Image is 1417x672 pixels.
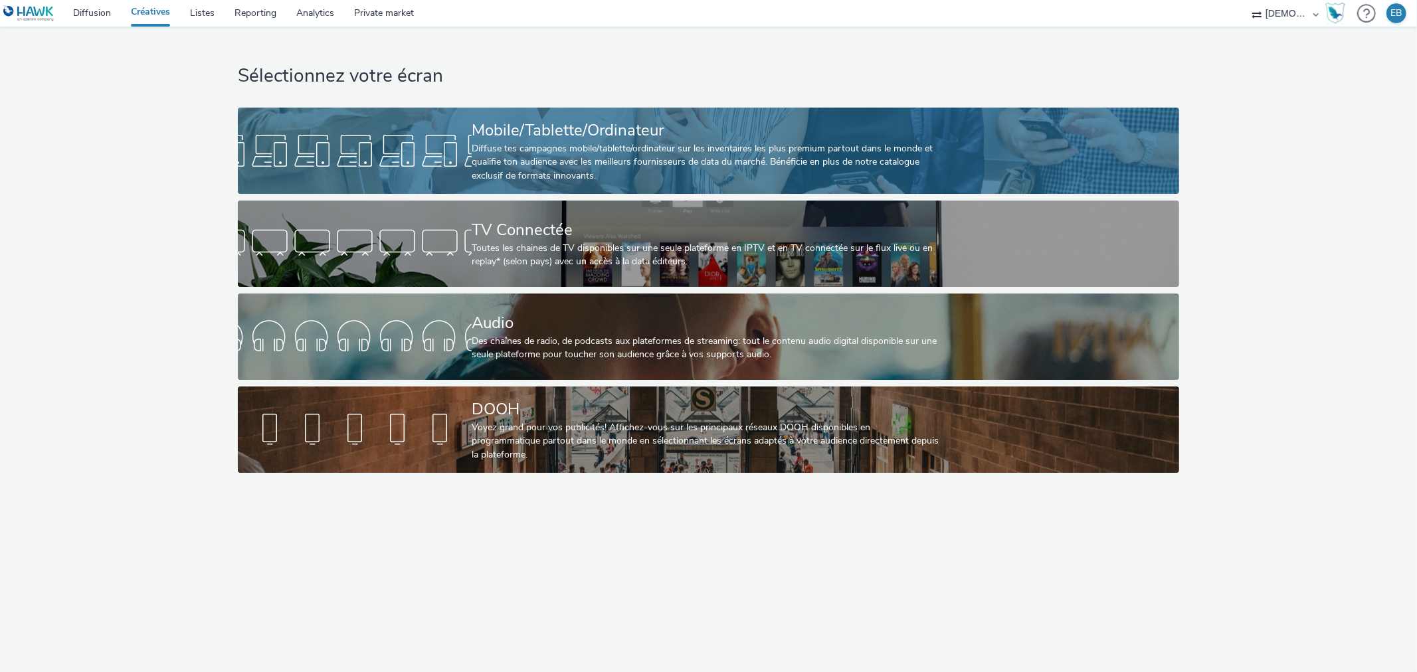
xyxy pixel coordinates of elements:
div: Voyez grand pour vos publicités! Affichez-vous sur les principaux réseaux DOOH disponibles en pro... [472,421,940,462]
div: DOOH [472,398,940,421]
a: Hawk Academy [1325,3,1351,24]
div: Audio [472,311,940,335]
div: Diffuse tes campagnes mobile/tablette/ordinateur sur les inventaires les plus premium partout dan... [472,142,940,183]
a: TV ConnectéeToutes les chaines de TV disponibles sur une seule plateforme en IPTV et en TV connec... [238,201,1179,287]
a: AudioDes chaînes de radio, de podcasts aux plateformes de streaming: tout le contenu audio digita... [238,294,1179,380]
img: Hawk Academy [1325,3,1345,24]
div: Mobile/Tablette/Ordinateur [472,119,940,142]
img: undefined Logo [3,5,54,22]
div: Toutes les chaines de TV disponibles sur une seule plateforme en IPTV et en TV connectée sur le f... [472,242,940,269]
a: Mobile/Tablette/OrdinateurDiffuse tes campagnes mobile/tablette/ordinateur sur les inventaires le... [238,108,1179,194]
div: Des chaînes de radio, de podcasts aux plateformes de streaming: tout le contenu audio digital dis... [472,335,940,362]
h1: Sélectionnez votre écran [238,64,1179,89]
div: EB [1391,3,1402,23]
div: TV Connectée [472,218,940,242]
a: DOOHVoyez grand pour vos publicités! Affichez-vous sur les principaux réseaux DOOH disponibles en... [238,386,1179,473]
